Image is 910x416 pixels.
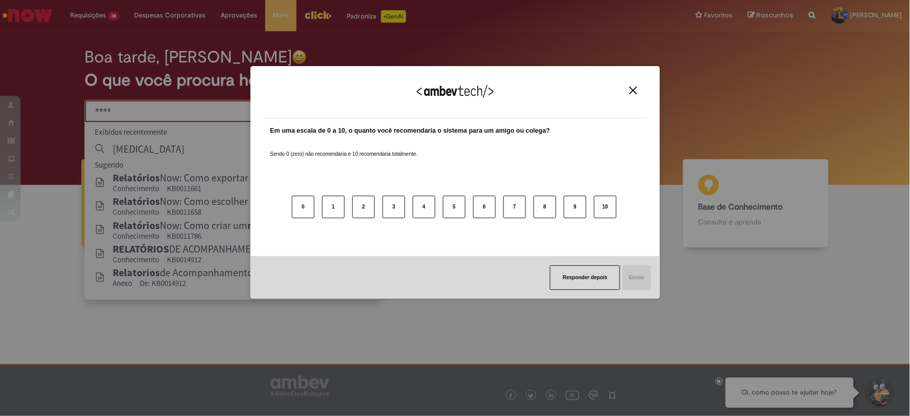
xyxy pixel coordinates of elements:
img: Logo Ambevtech [417,85,494,98]
button: 1 [322,196,345,218]
button: 2 [352,196,375,218]
label: Em uma escala de 0 a 10, o quanto você recomendaria o sistema para um amigo ou colega? [270,126,551,136]
button: Close [626,86,640,95]
button: 9 [564,196,586,218]
img: Close [629,87,637,94]
button: 5 [443,196,465,218]
button: 3 [383,196,405,218]
label: Sendo 0 (zero) não recomendaria e 10 recomendaria totalmente. [270,138,418,158]
button: 8 [534,196,556,218]
button: Responder depois [550,265,620,290]
button: 6 [473,196,496,218]
button: 4 [413,196,435,218]
button: 0 [292,196,314,218]
button: 7 [503,196,526,218]
button: 10 [594,196,617,218]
